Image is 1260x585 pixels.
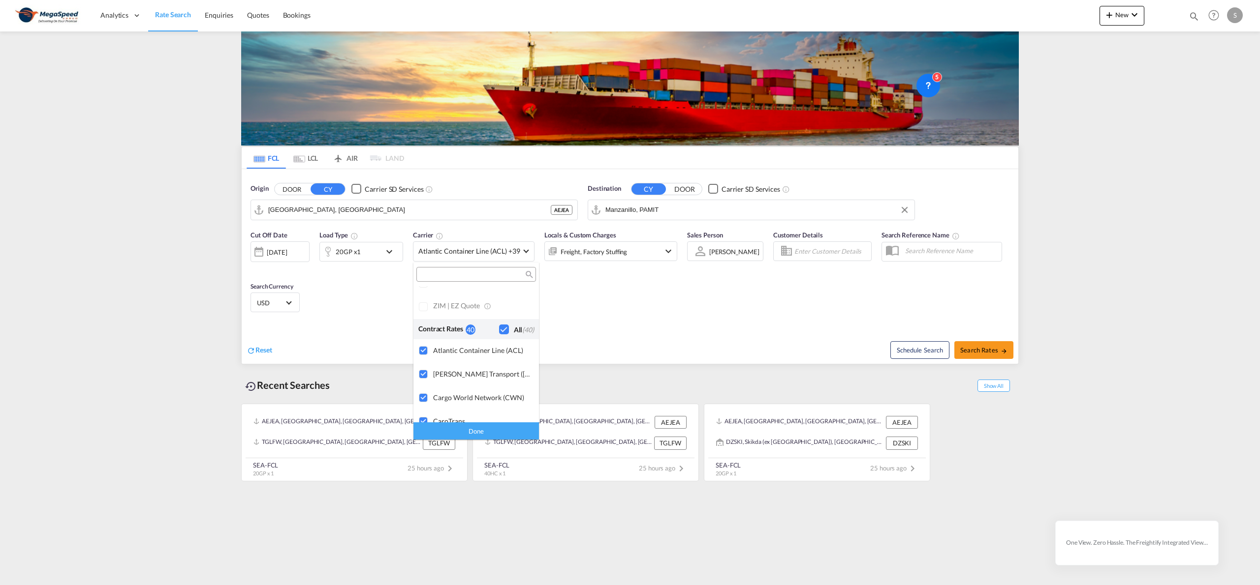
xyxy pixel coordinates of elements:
div: [PERSON_NAME] Transport ([GEOGRAPHIC_DATA]) | Direct [433,370,531,378]
div: CaroTrans [433,417,531,425]
div: Done [413,422,539,439]
md-checkbox: Checkbox No Ink [499,324,534,334]
span: (40) [522,325,534,334]
md-icon: s18 icon-information-outline [484,302,493,311]
md-icon: icon-magnify [525,271,532,278]
div: ZIM | eZ Quote [433,301,531,311]
div: Cargo World Network (CWN) [433,393,531,402]
div: Atlantic Container Line (ACL) [433,346,531,354]
div: 40 [466,324,475,335]
div: Contract Rates [418,324,466,334]
div: All [514,325,534,335]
